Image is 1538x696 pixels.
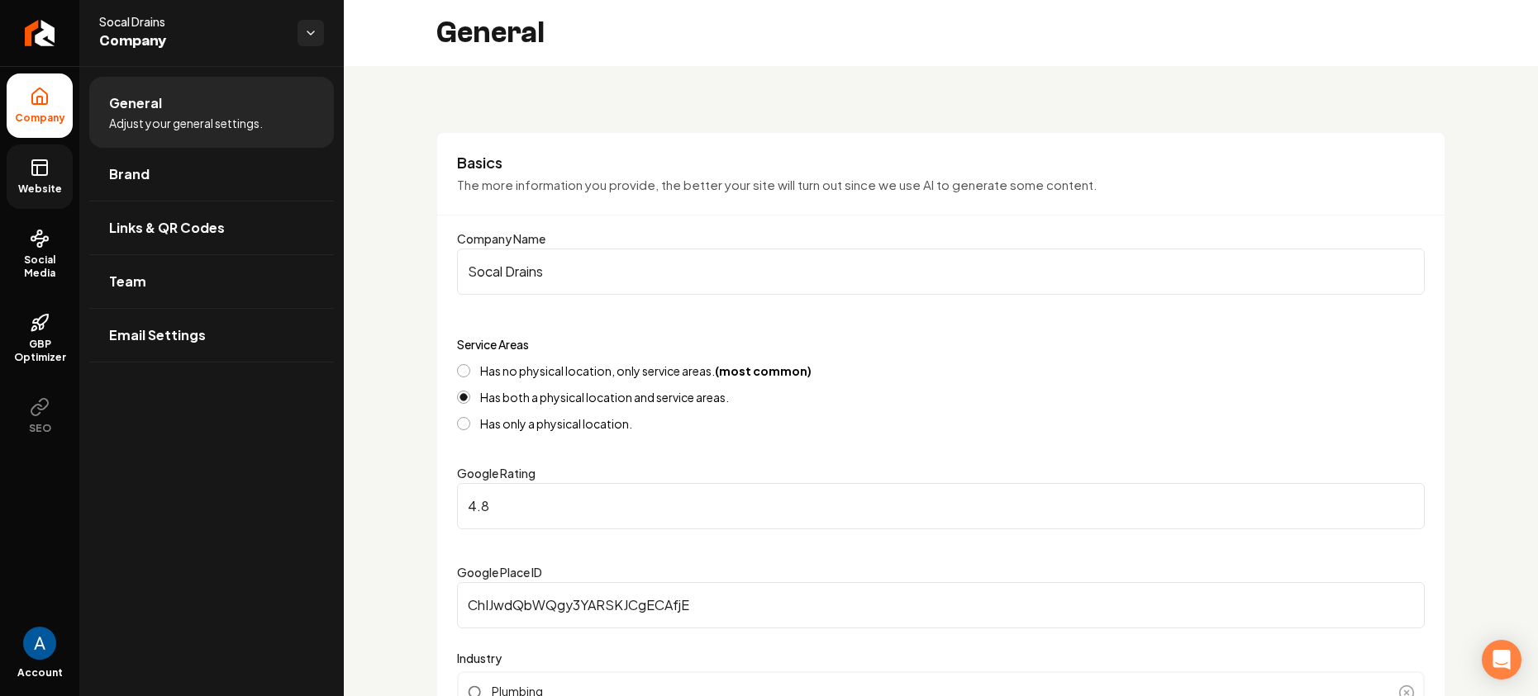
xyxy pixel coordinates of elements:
span: Social Media [7,253,73,280]
span: Adjust your general settings. [109,115,263,131]
span: SEO [22,422,58,435]
label: Industry [457,648,1425,668]
input: Company Name [457,249,1425,295]
label: Google Rating [457,466,536,481]
span: Company [99,30,284,53]
strong: (most common) [715,363,812,378]
span: Account [17,666,63,679]
span: General [109,93,162,113]
label: Google Place ID [457,565,542,580]
button: Open user button [23,627,56,660]
a: Social Media [7,215,73,293]
span: Website [12,182,69,196]
a: GBP Optimizer [7,300,73,377]
img: Andrew Magana [23,627,56,660]
label: Has only a physical location. [480,418,632,429]
label: Service Areas [457,337,529,352]
span: Brand [109,164,150,184]
span: Team [109,272,146,291]
a: Email Settings [89,309,334,362]
a: Team [89,255,334,308]
span: Email Settings [109,325,206,345]
h3: Basics [457,153,1425,173]
input: Google Rating [457,483,1425,529]
span: GBP Optimizer [7,338,73,364]
label: Company Name [457,231,545,246]
label: Has no physical location, only service areas. [480,365,812,376]
span: Socal Drains [99,13,284,30]
input: Google Place ID [457,582,1425,628]
button: SEO [7,384,73,448]
a: Links & QR Codes [89,201,334,254]
a: Brand [89,148,334,201]
img: Rebolt Logo [25,20,55,46]
a: Website [7,144,73,209]
span: Links & QR Codes [109,218,225,238]
label: Has both a physical location and service areas. [480,391,729,403]
span: Company [8,111,72,125]
div: Open Intercom Messenger [1482,640,1521,679]
h2: General [436,17,545,50]
p: The more information you provide, the better your site will turn out since we use AI to generate ... [457,176,1425,195]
